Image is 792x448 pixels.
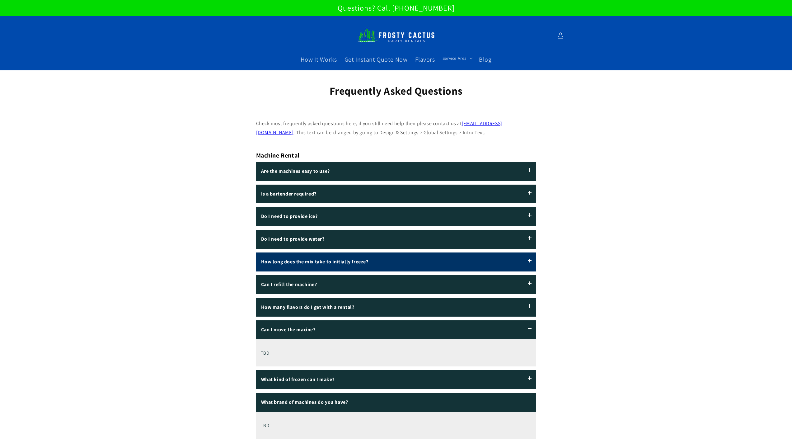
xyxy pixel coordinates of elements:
[256,275,536,294] label: Can I refill the machine?
[411,52,439,67] a: Flavors
[256,230,536,249] label: Do I need to provide water?
[256,162,536,181] label: Are the machines easy to use?
[479,55,491,64] span: Blog
[256,119,536,137] p: Check most frequently asked questions here, if you still need help then please contact us at . Th...
[256,185,536,204] label: Is a bartender required?
[415,55,435,64] span: Flavors
[16,16,68,21] div: Domain: [DOMAIN_NAME]
[475,52,495,67] a: Blog
[10,10,15,15] img: logo_orange.svg
[256,370,536,389] label: What kind of frozen can I make?
[10,16,15,21] img: website_grey.svg
[297,52,341,67] a: How It Works
[357,25,435,46] img: Frosty Cactus Margarita machine rentals Slushy machine rentals dirt soda dirty slushies
[256,298,536,317] label: How many flavors do I get with a rental?
[443,55,467,61] span: Service Area
[69,37,105,41] div: Keywords by Traffic
[261,349,532,357] p: TBD
[256,146,536,161] h2: Machine Rental
[261,421,532,430] p: TBD
[24,37,56,41] div: Domain Overview
[439,52,475,65] summary: Service Area
[256,393,536,412] label: What brand of machines do you have?
[62,36,67,41] img: tab_keywords_by_traffic_grey.svg
[256,320,536,339] label: Can I move the macine?
[256,252,536,271] label: How long does the mix take to initially freeze?
[301,55,337,64] span: How It Works
[17,36,22,41] img: tab_domain_overview_orange.svg
[344,55,408,64] span: Get Instant Quote Now
[256,207,536,226] label: Do I need to provide ice?
[341,52,411,67] a: Get Instant Quote Now
[17,10,30,15] div: v 4.0.25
